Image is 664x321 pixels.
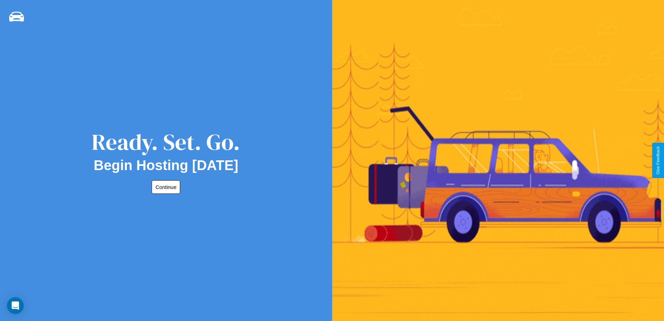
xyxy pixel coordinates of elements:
div: Ready. Set. Go. [92,126,240,158]
div: Open Intercom Messenger [7,297,24,314]
div: Give Feedback [656,146,661,175]
h2: Begin Hosting [DATE] [94,158,238,173]
button: Continue [152,180,180,194]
